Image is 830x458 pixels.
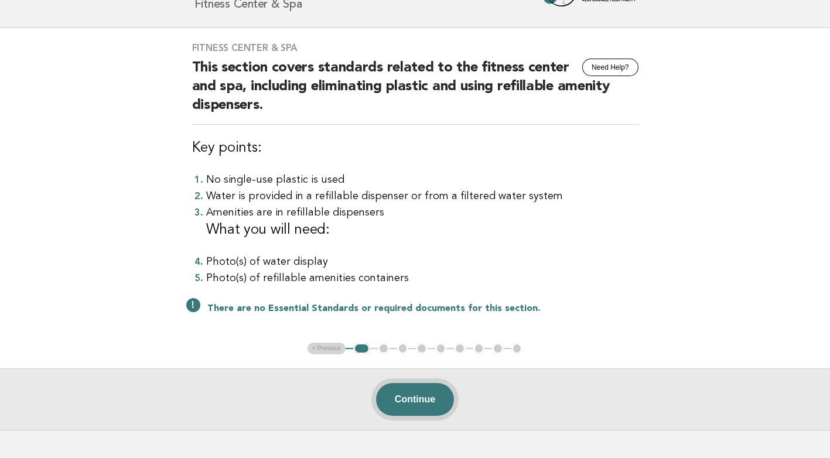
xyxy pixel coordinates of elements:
li: Photo(s) of water display [206,254,638,270]
li: Water is provided in a refillable dispenser or from a filtered water system [206,188,638,204]
li: Photo(s) of refillable amenities containers [206,270,638,286]
p: There are no Essential Standards or required documents for this section. [207,303,638,315]
li: Amenities are in refillable dispensers [206,204,638,240]
h3: Key points: [192,139,638,158]
button: Continue [376,383,454,416]
li: No single-use plastic is used [206,172,638,188]
h2: This section covers standards related to the fitness center and spa, including eliminating plasti... [192,59,638,125]
h3: What you will need: [206,221,638,240]
button: Need Help? [582,59,638,76]
h3: Fitness Center & Spa [192,42,638,54]
button: 1 [353,343,370,354]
